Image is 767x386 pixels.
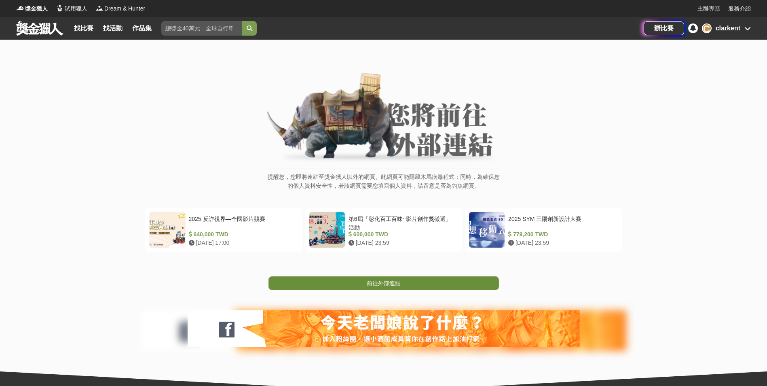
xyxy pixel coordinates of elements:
a: 找活動 [100,23,126,34]
div: [DATE] 23:59 [349,239,455,247]
img: Logo [95,4,104,12]
span: 獎金獵人 [25,4,48,13]
a: 作品集 [129,23,155,34]
a: LogoDream & Hunter [95,4,145,13]
a: 第6屆「彰化百工百味~影片創作獎徵選」活動 600,000 TWD [DATE] 23:59 [305,208,462,252]
img: Logo [16,4,24,12]
a: 辦比賽 [644,21,684,35]
span: 試用獵人 [65,4,87,13]
img: External Link Banner [267,72,500,164]
div: 第6屆「彰化百工百味~影片創作獎徵選」活動 [349,215,455,230]
div: clarkent [716,23,740,33]
a: 前往外部連結 [268,276,499,290]
a: 2025 反詐視界—全國影片競賽 640,000 TWD [DATE] 17:00 [145,208,302,252]
a: 找比賽 [71,23,97,34]
img: Logo [56,4,64,12]
input: 總獎金40萬元—全球自行車設計比賽 [161,21,242,36]
p: 提醒您，您即將連結至獎金獵人以外的網頁。此網頁可能隱藏木馬病毒程式；同時，為確保您的個人資料安全性，若該網頁需要您填寫個人資料，請留意是否為釣魚網頁。 [267,172,500,199]
span: Dream & Hunter [104,4,145,13]
a: 主辦專區 [697,4,720,13]
div: [DATE] 17:00 [189,239,295,247]
div: 2025 反詐視界—全國影片競賽 [189,215,295,230]
img: 127fc932-0e2d-47dc-a7d9-3a4a18f96856.jpg [188,310,580,347]
span: 前往外部連結 [367,280,401,286]
a: Logo試用獵人 [56,4,87,13]
div: 600,000 TWD [349,230,455,239]
a: Logo獎金獵人 [16,4,48,13]
div: 640,000 TWD [189,230,295,239]
div: [DATE] 23:59 [508,239,615,247]
div: 779,200 TWD [508,230,615,239]
div: 2025 SYM 三陽創新設計大賽 [508,215,615,230]
div: C [702,23,712,33]
a: 服務介紹 [728,4,751,13]
a: 2025 SYM 三陽創新設計大賽 779,200 TWD [DATE] 23:59 [465,208,622,252]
